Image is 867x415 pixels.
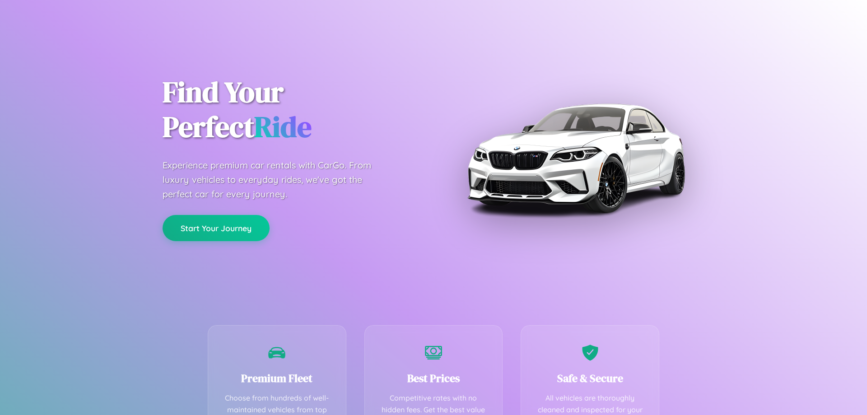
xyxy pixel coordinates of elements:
[378,371,489,386] h3: Best Prices
[163,215,270,241] button: Start Your Journey
[463,45,689,271] img: Premium BMW car rental vehicle
[535,371,645,386] h3: Safe & Secure
[254,107,312,146] span: Ride
[163,75,420,145] h1: Find Your Perfect
[163,158,388,201] p: Experience premium car rentals with CarGo. From luxury vehicles to everyday rides, we've got the ...
[222,371,332,386] h3: Premium Fleet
